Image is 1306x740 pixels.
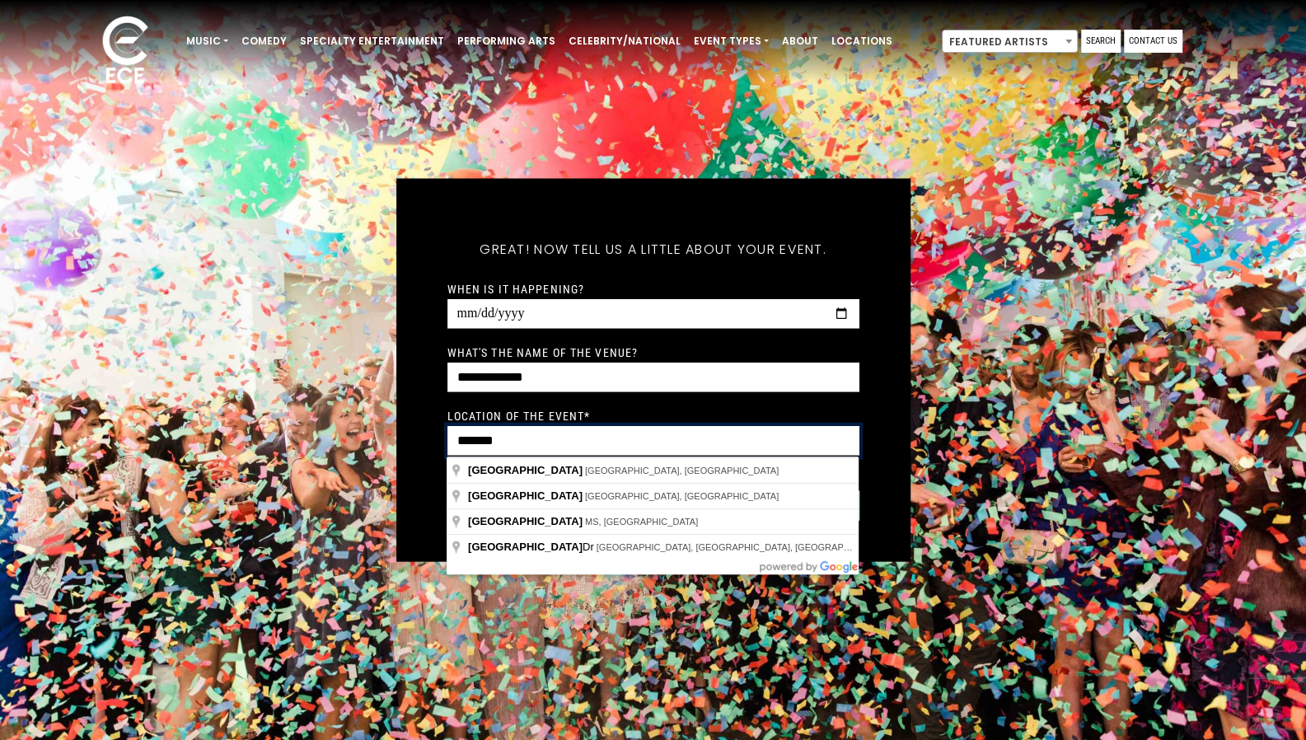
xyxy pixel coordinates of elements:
[597,542,890,552] span: [GEOGRAPHIC_DATA], [GEOGRAPHIC_DATA], [GEOGRAPHIC_DATA]
[943,30,1077,54] span: Featured Artists
[447,409,591,424] label: Location of the event
[84,12,166,91] img: ece_new_logo_whitev2-1.png
[585,517,698,527] span: MS, [GEOGRAPHIC_DATA]
[1081,30,1121,53] a: Search
[468,464,583,476] span: [GEOGRAPHIC_DATA]
[293,27,451,55] a: Specialty Entertainment
[775,27,825,55] a: About
[180,27,235,55] a: Music
[585,491,779,501] span: [GEOGRAPHIC_DATA], [GEOGRAPHIC_DATA]
[942,30,1078,53] span: Featured Artists
[1124,30,1182,53] a: Contact Us
[825,27,899,55] a: Locations
[447,282,585,297] label: When is it happening?
[687,27,775,55] a: Event Types
[235,27,293,55] a: Comedy
[468,541,597,553] span: Dr
[468,515,583,527] span: [GEOGRAPHIC_DATA]
[468,541,583,553] span: [GEOGRAPHIC_DATA]
[468,489,583,502] span: [GEOGRAPHIC_DATA]
[447,220,859,279] h5: Great! Now tell us a little about your event.
[585,466,779,475] span: [GEOGRAPHIC_DATA], [GEOGRAPHIC_DATA]
[562,27,687,55] a: Celebrity/National
[447,345,638,360] label: What's the name of the venue?
[451,27,562,55] a: Performing Arts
